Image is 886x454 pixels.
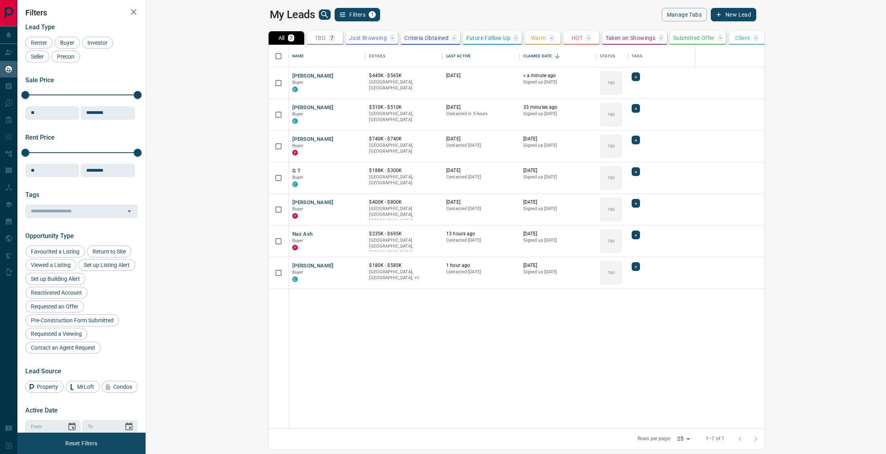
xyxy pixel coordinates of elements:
div: Pre-Construction Form Submitted [25,314,119,326]
div: 25 [674,433,693,445]
p: 7 [330,35,333,41]
span: Requested an Offer [28,303,81,310]
p: $235K - $695K [369,231,438,237]
div: Details [369,45,385,67]
span: Condos [110,384,135,390]
p: Signed up [DATE] [523,174,593,180]
div: Claimed Date [519,45,596,67]
p: [DATE] [523,199,593,206]
div: Claimed Date [523,45,552,67]
p: TBD [608,80,615,86]
p: 1–7 of 7 [706,435,724,442]
p: Signed up [DATE] [523,206,593,212]
p: Taken on Showings [606,35,656,41]
div: + [632,231,640,239]
button: [PERSON_NAME] [292,262,334,270]
div: + [632,199,640,208]
span: Set up Building Alert [28,276,83,282]
button: Sort [552,51,563,62]
p: Calgary [369,269,438,281]
div: Status [596,45,628,67]
p: TBD [608,270,615,276]
button: [PERSON_NAME] [292,72,334,80]
div: Name [288,45,365,67]
div: Set up Listing Alert [78,259,135,271]
button: Open [124,206,135,217]
p: TBD [608,112,615,117]
p: Client [735,35,750,41]
span: Opportunity Type [25,232,74,240]
div: Details [365,45,442,67]
p: $740K - $740K [369,136,438,142]
span: Active Date [25,407,58,414]
span: Buyer [292,270,304,275]
div: Return to Site [87,246,131,257]
p: Contacted in 5 hours [446,111,515,117]
span: Tags [25,191,39,199]
span: Favourited a Listing [28,248,82,255]
span: Sale Price [25,76,54,84]
span: Requested a Viewing [28,331,85,337]
div: + [632,104,640,113]
p: $188K - $300K [369,167,438,174]
div: property.ca [292,245,298,250]
p: [DATE] [446,104,515,111]
span: Buyer [292,206,304,212]
p: Signed up [DATE] [523,142,593,149]
div: condos.ca [292,182,298,187]
p: TBD [608,238,615,244]
div: Favourited a Listing [25,246,85,257]
p: - [453,35,455,41]
p: $180K - $585K [369,262,438,269]
p: - [392,35,393,41]
p: Signed up [DATE] [523,269,593,275]
span: + [634,73,637,81]
p: - [719,35,721,41]
p: TBD [315,35,326,41]
button: Naz Ash [292,231,313,238]
div: Viewed a Listing [25,259,76,271]
button: Filters1 [335,8,380,21]
span: Contact an Agent Request [28,344,98,351]
p: Signed up [DATE] [523,79,593,85]
span: + [634,168,637,176]
p: $510K - $510K [369,104,438,111]
div: Name [292,45,304,67]
button: Reset Filters [60,437,102,450]
span: Precon [54,53,77,60]
span: Buyer [57,40,77,46]
p: [GEOGRAPHIC_DATA], [GEOGRAPHIC_DATA] [369,174,438,186]
div: condos.ca [292,118,298,124]
p: [DATE] [523,167,593,174]
div: + [632,72,640,81]
p: [DATE] [446,167,515,174]
div: Seller [25,51,49,62]
p: [GEOGRAPHIC_DATA], [GEOGRAPHIC_DATA] [369,79,438,91]
span: MrLoft [74,384,97,390]
p: - [588,35,589,41]
p: HOT [572,35,583,41]
span: Return to Site [90,248,129,255]
span: Reactivated Account [28,289,85,296]
div: Investor [82,37,113,49]
p: Signed up [DATE] [523,111,593,117]
div: Reactivated Account [25,287,87,299]
p: [DATE] [523,231,593,237]
div: Requested an Offer [25,301,84,312]
div: condos.ca [292,276,298,282]
h1: My Leads [270,8,315,21]
span: Buyer [292,238,304,243]
p: [DATE] [446,136,515,142]
div: Last Active [442,45,519,67]
p: Future Follow Up [466,35,510,41]
button: [PERSON_NAME] [292,199,334,206]
p: - [551,35,553,41]
div: + [632,136,640,144]
p: - [755,35,757,41]
div: Tags [632,45,642,67]
p: Contacted [DATE] [446,206,515,212]
span: Buyer [292,112,304,117]
div: Property [25,381,64,393]
p: [GEOGRAPHIC_DATA], [GEOGRAPHIC_DATA] [369,111,438,123]
div: Last Active [446,45,471,67]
